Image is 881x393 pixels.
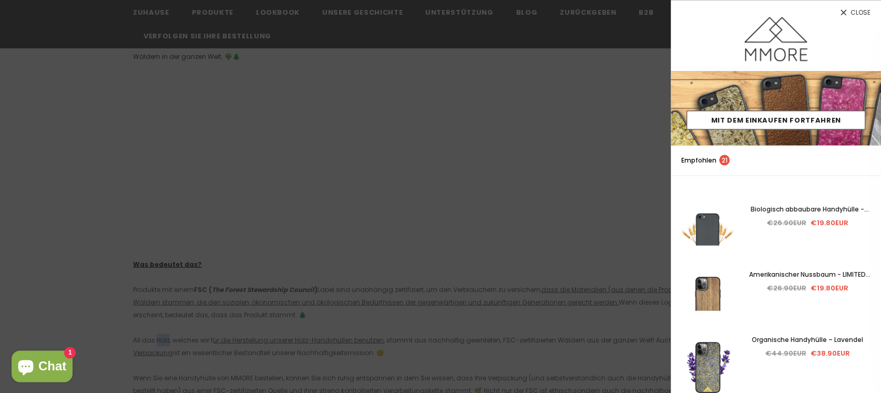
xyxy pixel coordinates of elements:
span: €38.90EUR [811,348,850,358]
span: 21 [719,155,730,165]
span: €26.90EUR [767,218,806,228]
a: Amerikanischer Nussbaum - LIMITED EDITION [744,269,870,280]
a: Biologisch abbaubare Handyhülle - Schwarz [744,204,870,215]
a: search [860,155,870,166]
p: Empfohlen [681,155,730,166]
span: €26.90EUR [767,283,806,293]
span: €19.80EUR [811,218,848,228]
span: €44.90EUR [765,348,806,358]
span: Close [851,9,870,16]
inbox-online-store-chat: Onlineshop-Chat von Shopify [8,350,76,385]
span: Organische Handyhülle – Lavendel [752,335,863,344]
span: €19.80EUR [811,283,848,293]
span: Amerikanischer Nussbaum - LIMITED EDITION [749,270,870,290]
a: Mit dem Einkaufen fortfahren [687,110,865,129]
span: Biologisch abbaubare Handyhülle - Schwarz [751,205,869,225]
a: Organische Handyhülle – Lavendel [744,334,870,346]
